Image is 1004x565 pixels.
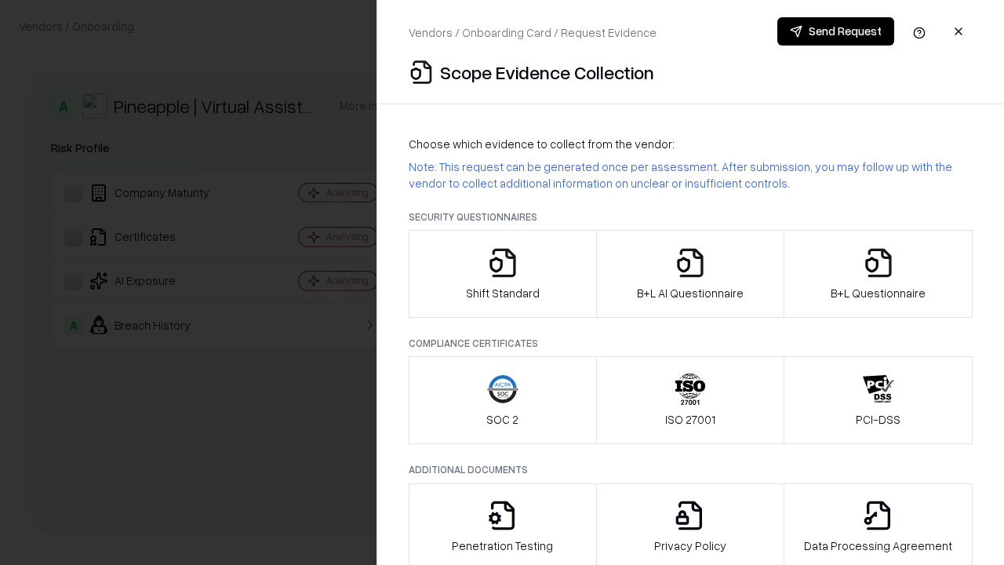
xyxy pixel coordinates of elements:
button: Send Request [777,17,894,46]
p: Penetration Testing [452,538,553,554]
p: Note: This request can be generated once per assessment. After submission, you may follow up with... [409,159,973,191]
p: Data Processing Agreement [804,538,952,554]
button: B+L AI Questionnaire [596,230,785,318]
p: SOC 2 [486,411,518,428]
p: Choose which evidence to collect from the vendor: [409,136,973,152]
p: B+L AI Questionnaire [637,285,744,301]
button: ISO 27001 [596,356,785,444]
p: ISO 27001 [665,411,715,428]
p: Privacy Policy [654,538,726,554]
button: B+L Questionnaire [784,230,973,318]
p: Security Questionnaires [409,210,973,224]
button: PCI-DSS [784,356,973,444]
p: Additional Documents [409,463,973,476]
p: B+L Questionnaire [831,285,926,301]
p: Shift Standard [466,285,540,301]
p: Compliance Certificates [409,337,973,350]
p: Vendors / Onboarding Card / Request Evidence [409,24,657,41]
button: Shift Standard [409,230,597,318]
p: Scope Evidence Collection [440,60,654,85]
button: SOC 2 [409,356,597,444]
p: PCI-DSS [856,411,900,428]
